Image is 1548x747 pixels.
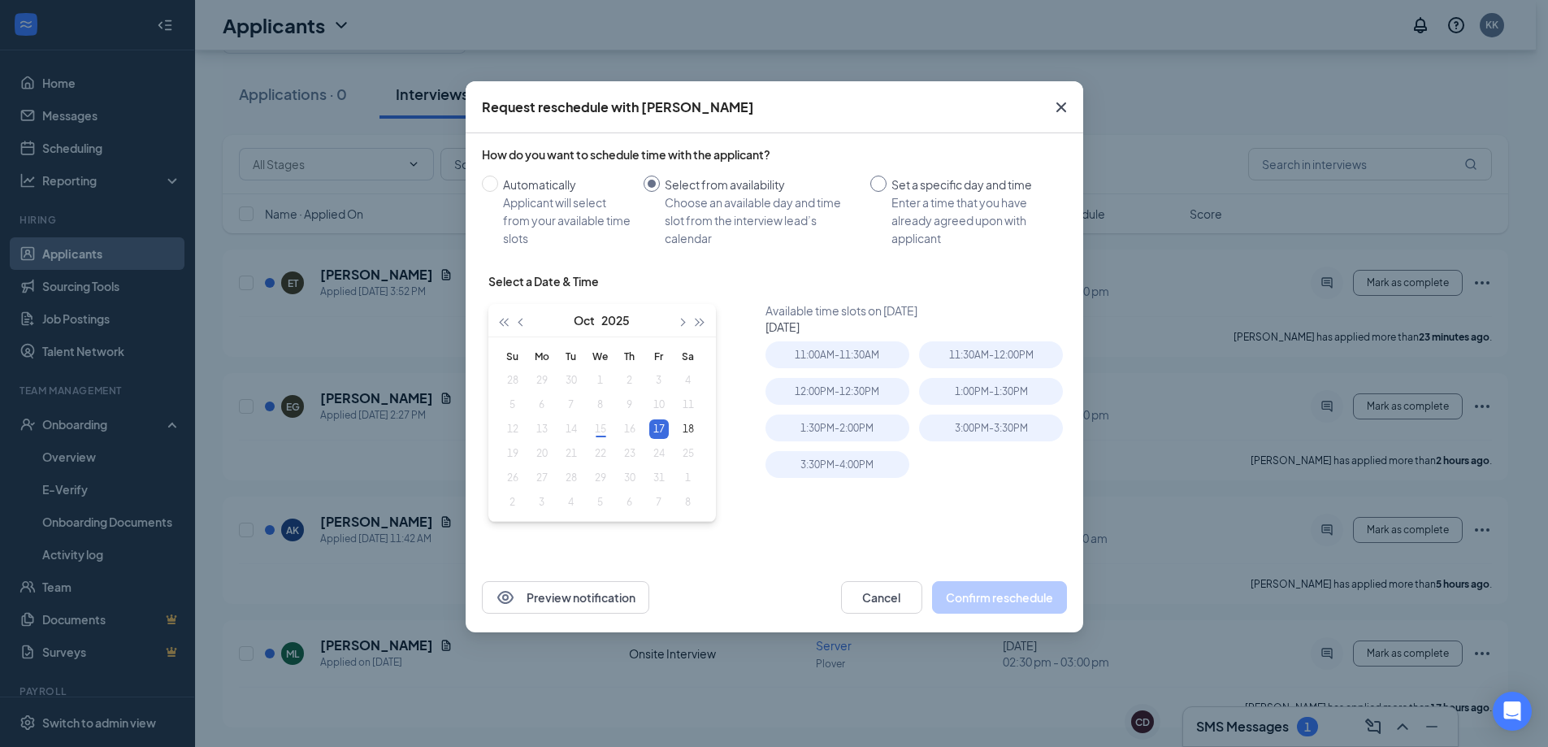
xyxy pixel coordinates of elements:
[765,451,909,478] div: 3:30PM - 4:00PM
[919,415,1063,441] div: 3:00PM - 3:30PM
[649,419,669,439] div: 17
[674,344,703,368] th: Sa
[841,581,922,614] button: Cancel
[503,193,631,247] div: Applicant will select from your available time slots
[557,344,586,368] th: Tu
[498,344,527,368] th: Su
[1039,81,1083,133] button: Close
[919,341,1063,368] div: 11:30AM - 12:00PM
[615,344,644,368] th: Th
[482,581,649,614] button: EyePreview notification
[765,415,909,441] div: 1:30PM - 2:00PM
[527,344,557,368] th: Mo
[574,304,595,337] button: Oct
[644,344,674,368] th: Fr
[765,341,909,368] div: 11:00AM - 11:30AM
[674,417,703,441] td: 2025-10-18
[601,304,630,337] button: 2025
[1052,98,1071,117] svg: Cross
[891,193,1054,247] div: Enter a time that you have already agreed upon with applicant
[482,146,1067,163] div: How do you want to schedule time with the applicant?
[765,319,1073,335] div: [DATE]
[919,378,1063,405] div: 1:00PM - 1:30PM
[891,176,1054,193] div: Set a specific day and time
[1493,692,1532,731] div: Open Intercom Messenger
[665,193,857,247] div: Choose an available day and time slot from the interview lead’s calendar
[496,588,515,607] svg: Eye
[665,176,857,193] div: Select from availability
[765,302,1073,319] div: Available time slots on [DATE]
[503,176,631,193] div: Automatically
[679,419,698,439] div: 18
[644,417,674,441] td: 2025-10-17
[765,378,909,405] div: 12:00PM - 12:30PM
[586,344,615,368] th: We
[932,581,1067,614] button: Confirm reschedule
[482,98,754,116] div: Request reschedule with [PERSON_NAME]
[488,273,599,289] div: Select a Date & Time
